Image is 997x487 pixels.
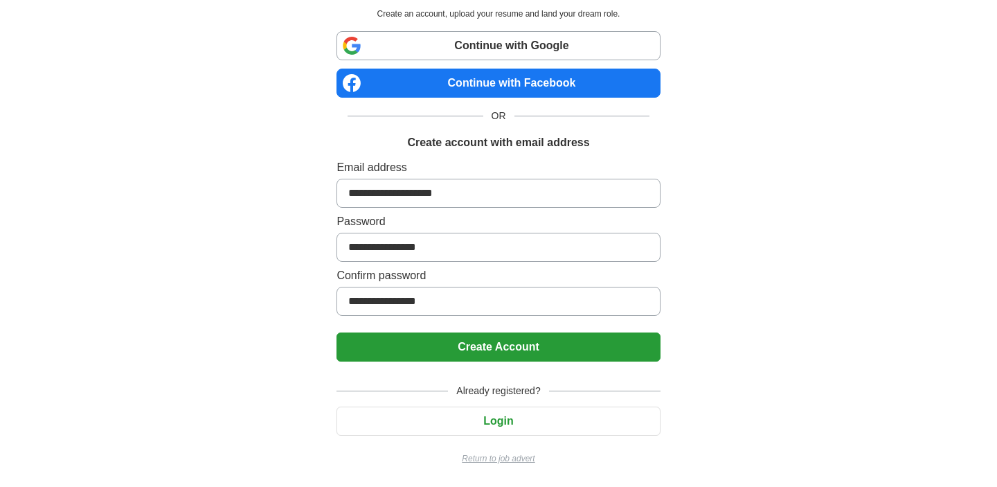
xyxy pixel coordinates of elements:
label: Confirm password [336,267,660,284]
a: Return to job advert [336,452,660,465]
label: Password [336,213,660,230]
label: Email address [336,159,660,176]
button: Login [336,407,660,436]
a: Continue with Google [336,31,660,60]
a: Login [336,415,660,427]
span: OR [483,109,514,123]
span: Already registered? [448,384,548,398]
h1: Create account with email address [407,134,589,151]
p: Create an account, upload your resume and land your dream role. [339,8,657,20]
a: Continue with Facebook [336,69,660,98]
button: Create Account [336,333,660,362]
